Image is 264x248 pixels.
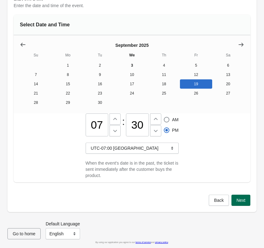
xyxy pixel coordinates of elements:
button: Tuesday September 16 2025 [84,79,116,89]
button: Today Wednesday September 3 2025 [116,61,148,70]
button: Sunday September 21 2025 [20,89,52,98]
button: Tuesday September 9 2025 [84,70,116,79]
button: Monday September 15 2025 [52,79,84,89]
span: Back [214,198,224,203]
button: Monday September 29 2025 [52,98,84,107]
button: Saturday September 13 2025 [212,70,244,79]
button: Back [209,195,229,206]
button: Saturday September 27 2025 [212,89,244,98]
button: UTC-07:00 [GEOGRAPHIC_DATA] [86,143,179,154]
a: terms of service [136,241,151,243]
span: Next [236,198,245,203]
span: UTC-07:00 [GEOGRAPHIC_DATA] [91,146,159,151]
th: Monday [52,50,84,61]
th: Sunday [20,50,52,61]
th: Saturday [212,50,244,61]
div: : [122,118,125,125]
button: Go to home [7,228,41,239]
th: Tuesday [84,50,116,61]
th: Thursday [148,50,180,61]
button: Thursday September 4 2025 [148,61,180,70]
button: Tuesday September 23 2025 [84,89,116,98]
button: Saturday September 6 2025 [212,61,244,70]
span: PM [172,127,179,133]
button: Thursday September 25 2025 [148,89,180,98]
div: Select Date and Time [14,15,250,35]
button: Wednesday September 24 2025 [116,89,148,98]
button: Wednesday September 10 2025 [116,70,148,79]
button: Thursday September 18 2025 [148,79,180,89]
button: Tuesday September 2 2025 [84,61,116,70]
button: Monday September 1 2025 [52,61,84,70]
button: Friday September 19 2025 [180,79,212,89]
button: Wednesday September 17 2025 [116,79,148,89]
label: Default Language [46,221,80,227]
button: Show previous month, August 2025 [17,39,29,50]
a: privacy policy [155,241,168,243]
button: Sunday September 7 2025 [20,70,52,79]
a: Go to home [7,231,41,236]
button: Monday September 8 2025 [52,70,84,79]
button: Friday September 12 2025 [180,70,212,79]
button: Saturday September 20 2025 [212,79,244,89]
th: Friday [180,50,212,61]
button: Friday September 26 2025 [180,89,212,98]
button: Thursday September 11 2025 [148,70,180,79]
button: Show next month, October 2025 [235,39,247,50]
th: Wednesday [116,50,148,61]
div: By using our application you agree to our and . [7,239,257,246]
button: Sunday September 14 2025 [20,79,52,89]
button: Sunday September 28 2025 [20,98,52,107]
button: Next [231,195,250,206]
button: Monday September 22 2025 [52,89,84,98]
span: When the event's date is in the past, the ticket is sent immediately after the customer buys the ... [86,161,178,178]
span: Enter the date and time of the event. [14,3,84,8]
span: Go to home [13,231,35,236]
span: AM [172,117,179,123]
button: Tuesday September 30 2025 [84,98,116,107]
button: Friday September 5 2025 [180,61,212,70]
